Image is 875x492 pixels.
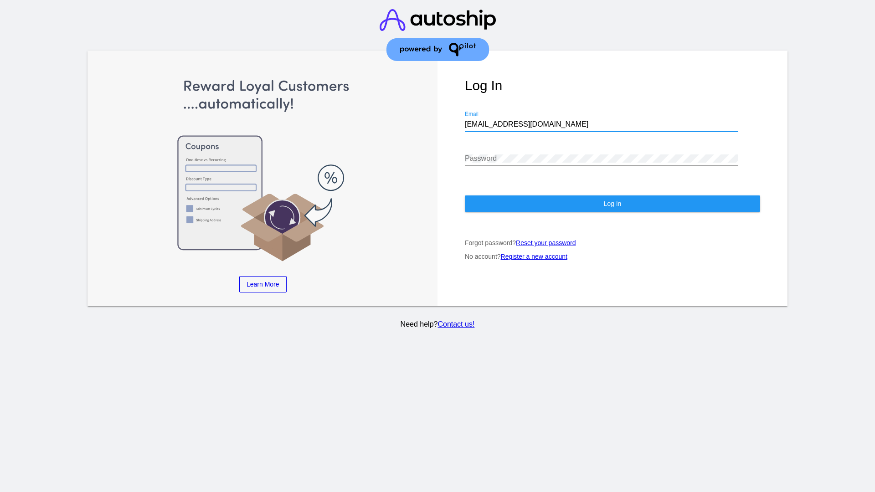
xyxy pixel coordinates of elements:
[465,239,760,246] p: Forgot password?
[501,253,567,260] a: Register a new account
[516,239,576,246] a: Reset your password
[465,195,760,212] button: Log In
[465,253,760,260] p: No account?
[437,320,474,328] a: Contact us!
[239,276,287,292] a: Learn More
[603,200,621,207] span: Log In
[247,281,279,288] span: Learn More
[465,120,738,128] input: Email
[465,78,760,93] h1: Log In
[86,320,789,328] p: Need help?
[115,78,411,262] img: Apply Coupons Automatically to Scheduled Orders with QPilot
